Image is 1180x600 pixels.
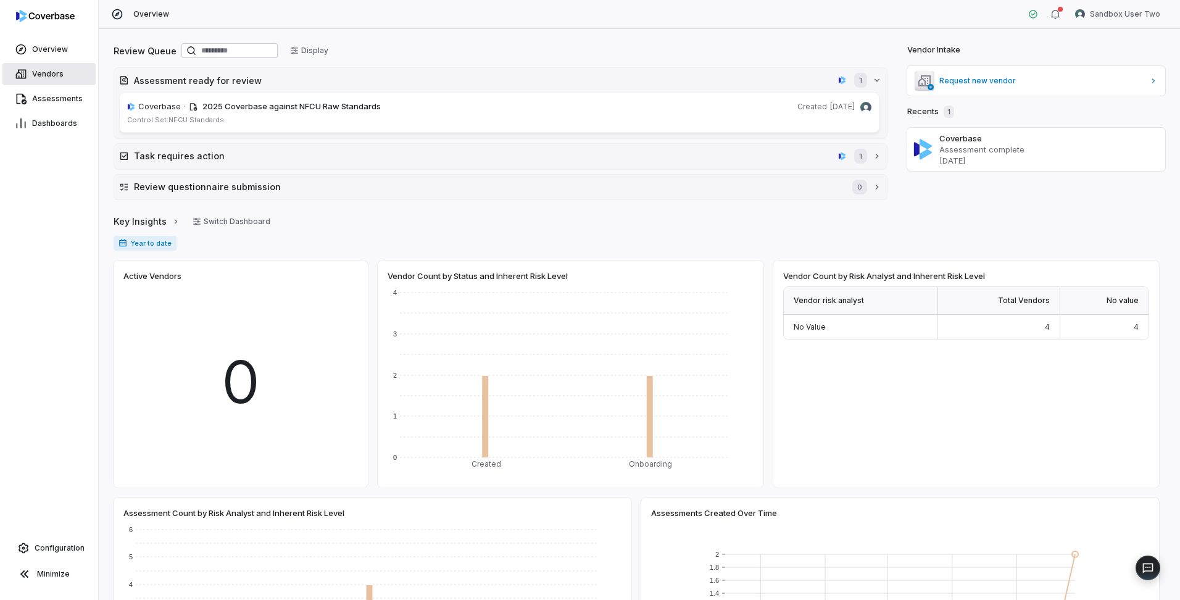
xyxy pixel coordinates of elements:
[183,101,185,113] span: ·
[32,69,64,79] span: Vendors
[1090,9,1160,19] span: Sandbox User Two
[16,10,75,22] img: logo-D7KZi-bG.svg
[134,149,833,162] h2: Task requires action
[852,180,867,194] span: 0
[35,543,85,553] span: Configuration
[1068,5,1168,23] button: Sandbox User Two avatarSandbox User Two
[715,551,719,558] text: 2
[134,180,840,193] h2: Review questionnaire submission
[939,144,1160,155] p: Assessment complete
[127,115,224,124] span: Control Set: NFCU Standards
[944,106,954,118] span: 1
[829,102,855,112] span: [DATE]
[939,155,1160,166] p: [DATE]
[797,102,827,112] span: Created
[939,76,1144,86] span: Request new vendor
[123,507,344,519] span: Assessment Count by Risk Analyst and Inherent Risk Level
[710,577,719,584] text: 1.6
[114,215,167,228] span: Key Insights
[222,338,260,427] span: 0
[114,44,177,57] h2: Review Queue
[393,412,397,420] text: 1
[134,74,833,87] h2: Assessment ready for review
[110,209,184,235] button: Key Insights
[2,88,96,110] a: Assessments
[1134,322,1139,331] span: 4
[123,270,181,281] span: Active Vendors
[938,287,1061,315] div: Total Vendors
[114,68,887,93] button: Assessment ready for reviewcoverbase.com1
[37,569,70,579] span: Minimize
[129,526,133,533] text: 6
[393,372,397,379] text: 2
[202,101,381,111] span: 2025 Coverbase against NFCU Raw Standards
[32,94,83,104] span: Assessments
[939,133,1160,144] h3: Coverbase
[393,454,397,461] text: 0
[393,330,397,338] text: 3
[784,287,938,315] div: Vendor risk analyst
[854,149,867,164] span: 1
[854,73,867,88] span: 1
[907,66,1165,96] a: Request new vendor
[710,590,719,597] text: 1.4
[185,212,278,231] button: Switch Dashboard
[393,289,397,296] text: 4
[138,101,181,113] span: Coverbase
[283,41,336,60] button: Display
[118,239,127,248] svg: Date range for report
[651,507,777,519] span: Assessments Created Over Time
[388,270,568,281] span: Vendor Count by Status and Inherent Risk Level
[129,553,133,560] text: 5
[119,93,879,133] a: coverbase.comCoverbase· 2025 Coverbase against NFCU Raw StandardsCreated[DATE]Sandbox User Two av...
[114,144,887,169] button: Task requires actioncoverbase.com1
[5,562,93,586] button: Minimize
[2,38,96,60] a: Overview
[1045,322,1050,331] span: 4
[860,102,871,113] img: Sandbox User Two avatar
[32,44,68,54] span: Overview
[794,322,826,331] span: No Value
[2,63,96,85] a: Vendors
[114,175,887,199] button: Review questionnaire submission0
[1060,287,1149,315] div: No value
[133,9,169,19] span: Overview
[783,270,985,281] span: Vendor Count by Risk Analyst and Inherent Risk Level
[907,128,1165,171] a: CoverbaseAssessment complete[DATE]
[32,119,77,128] span: Dashboards
[1075,9,1085,19] img: Sandbox User Two avatar
[114,236,177,251] span: Year to date
[114,209,180,235] a: Key Insights
[907,44,960,56] h2: Vendor Intake
[129,581,133,588] text: 4
[2,112,96,135] a: Dashboards
[710,564,719,571] text: 1.8
[5,537,93,559] a: Configuration
[907,106,954,118] h2: Recents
